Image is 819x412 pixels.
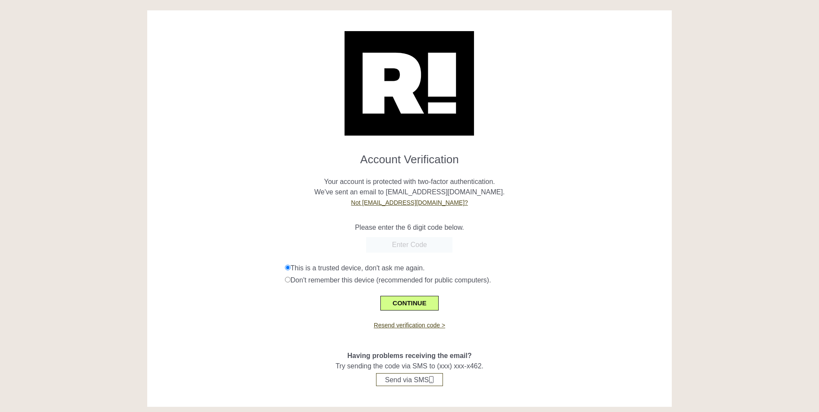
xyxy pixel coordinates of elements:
[154,146,665,166] h1: Account Verification
[154,166,665,208] p: Your account is protected with two-factor authentication. We've sent an email to [EMAIL_ADDRESS][...
[345,31,474,136] img: Retention.com
[285,275,665,285] div: Don't remember this device (recommended for public computers).
[374,322,445,329] a: Resend verification code >
[154,330,665,386] div: Try sending the code via SMS to (xxx) xxx-x462.
[285,263,665,273] div: This is a trusted device, don't ask me again.
[347,352,471,359] span: Having problems receiving the email?
[154,222,665,233] p: Please enter the 6 digit code below.
[366,237,452,253] input: Enter Code
[351,199,468,206] a: Not [EMAIL_ADDRESS][DOMAIN_NAME]?
[376,373,443,386] button: Send via SMS
[380,296,438,311] button: CONTINUE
